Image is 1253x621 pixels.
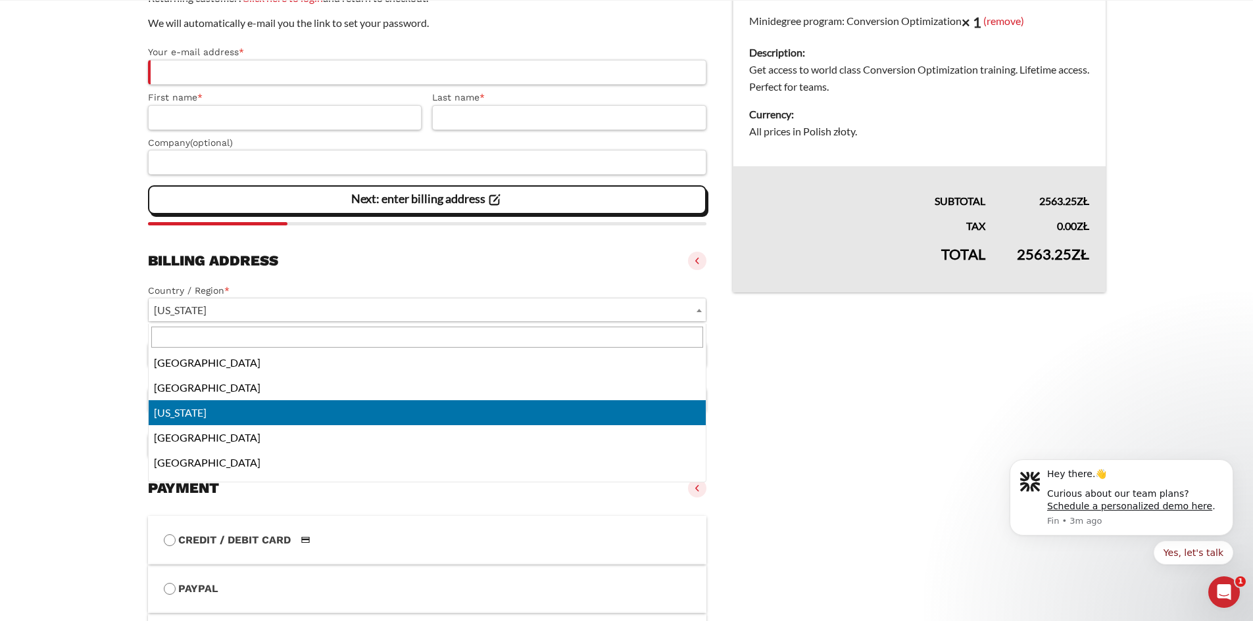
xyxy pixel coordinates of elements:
iframe: Intercom notifications message [990,416,1253,586]
span: zł [1077,219,1090,232]
li: [GEOGRAPHIC_DATA] [149,450,706,475]
dd: All prices in Polish złoty. [749,123,1089,140]
th: Subtotal [733,166,1001,210]
li: [GEOGRAPHIC_DATA] [149,350,706,375]
bdi: 0.00 [1057,219,1090,232]
label: Last name [432,90,706,105]
label: Company [148,135,707,150]
label: First name [148,90,422,105]
li: [GEOGRAPHIC_DATA] [149,475,706,500]
span: Country / Region [148,298,707,322]
span: zł [1077,195,1090,207]
input: PayPal [164,583,176,595]
h3: Billing address [148,252,278,270]
dd: Get access to world class Conversion Optimization training. Lifetime access. Perfect for teams. [749,61,1089,95]
h3: Payment [148,479,219,497]
span: (optional) [190,137,233,148]
th: Tax [733,210,1001,235]
input: Credit / Debit CardCredit / Debit Card [164,534,176,546]
label: Credit / Debit Card [164,532,691,549]
strong: × 1 [962,13,981,31]
bdi: 2563.25 [1017,245,1089,263]
span: zł [1071,245,1089,263]
a: (remove) [983,14,1024,26]
bdi: 2563.25 [1039,195,1090,207]
iframe: Intercom live chat [1208,576,1240,608]
p: We will automatically e-mail you the link to set your password. [148,14,707,32]
label: Country / Region [148,283,707,298]
label: PayPal [164,580,691,597]
label: Your e-mail address [148,45,707,60]
vaadin-button: Next: enter billing address [148,185,707,214]
li: [GEOGRAPHIC_DATA] [149,375,706,400]
span: 1 [1235,576,1246,587]
dt: Currency: [749,106,1089,123]
dt: Description: [749,44,1089,61]
li: [GEOGRAPHIC_DATA] [149,425,706,450]
img: Credit / Debit Card [293,532,318,548]
span: Georgia [149,298,706,321]
th: Total [733,235,1001,292]
li: [US_STATE] [149,400,706,425]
